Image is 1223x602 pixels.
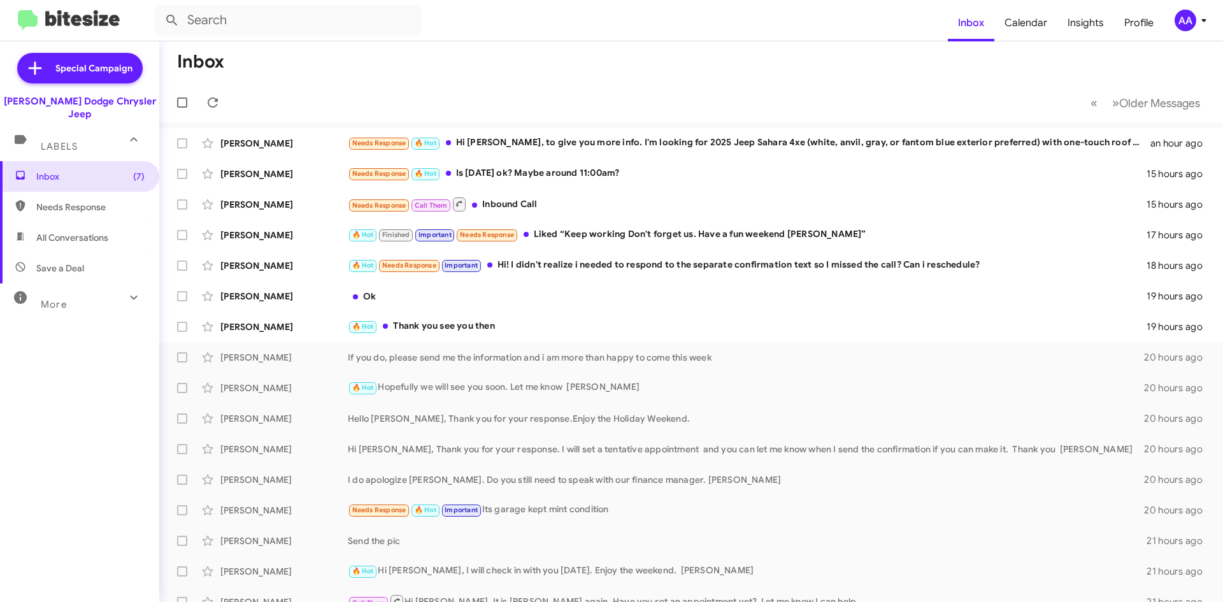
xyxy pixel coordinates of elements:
div: 21 hours ago [1147,534,1213,547]
div: [PERSON_NAME] [220,290,348,303]
div: 18 hours ago [1147,259,1213,272]
span: 🔥 Hot [352,322,374,331]
span: Needs Response [382,261,436,269]
span: (7) [133,170,145,183]
span: Needs Response [36,201,145,213]
span: Needs Response [352,506,406,514]
a: Calendar [994,4,1057,41]
div: [PERSON_NAME] [220,320,348,333]
span: Save a Deal [36,262,84,275]
div: Its garage kept mint condition [348,503,1144,517]
div: [PERSON_NAME] [220,382,348,394]
div: I do apologize [PERSON_NAME]. Do you still need to speak with our finance manager. [PERSON_NAME] [348,473,1144,486]
div: [PERSON_NAME] [220,229,348,241]
span: Needs Response [352,201,406,210]
div: If you do, please send me the information and i am more than happy to come this week [348,351,1144,364]
div: [PERSON_NAME] [220,259,348,272]
div: 20 hours ago [1144,473,1213,486]
div: [PERSON_NAME] [220,504,348,517]
span: 🔥 Hot [352,231,374,239]
div: Liked “Keep working Don't forget us. Have a fun weekend [PERSON_NAME]” [348,227,1147,242]
span: Important [445,506,478,514]
a: Profile [1114,4,1164,41]
div: [PERSON_NAME] [220,534,348,547]
span: Needs Response [460,231,514,239]
div: Send the pic [348,534,1147,547]
a: Special Campaign [17,53,143,83]
div: 19 hours ago [1147,290,1213,303]
span: « [1091,95,1098,111]
div: [PERSON_NAME] [220,565,348,578]
button: Next [1105,90,1208,116]
div: Hi [PERSON_NAME], Thank you for your response. I will set a tentative appointment and you can let... [348,443,1144,455]
div: [PERSON_NAME] [220,168,348,180]
div: 20 hours ago [1144,382,1213,394]
div: Hi [PERSON_NAME], to give you more info. I'm looking for 2025 Jeep Sahara 4xe (white, anvil, gray... [348,136,1150,150]
div: [PERSON_NAME] [220,473,348,486]
div: Thank you see you then [348,319,1147,334]
div: 15 hours ago [1147,168,1213,180]
button: AA [1164,10,1209,31]
div: Is [DATE] ok? Maybe around 11:00am? [348,166,1147,181]
nav: Page navigation example [1084,90,1208,116]
span: More [41,299,67,310]
span: Inbox [36,170,145,183]
div: [PERSON_NAME] [220,351,348,364]
div: 20 hours ago [1144,351,1213,364]
span: All Conversations [36,231,108,244]
div: AA [1175,10,1196,31]
a: Insights [1057,4,1114,41]
span: Needs Response [352,139,406,147]
div: 20 hours ago [1144,412,1213,425]
span: Call Them [415,201,448,210]
a: Inbox [948,4,994,41]
span: Older Messages [1119,96,1200,110]
div: Hi! I didn't realize i needed to respond to the separate confirmation text so I missed the call? ... [348,258,1147,273]
div: 21 hours ago [1147,565,1213,578]
span: 🔥 Hot [352,567,374,575]
span: 🔥 Hot [415,139,436,147]
div: 17 hours ago [1147,229,1213,241]
h1: Inbox [177,52,224,72]
span: » [1112,95,1119,111]
span: 🔥 Hot [352,383,374,392]
div: an hour ago [1150,137,1213,150]
div: Hi [PERSON_NAME], I will check in with you [DATE]. Enjoy the weekend. [PERSON_NAME] [348,564,1147,578]
button: Previous [1083,90,1105,116]
div: 19 hours ago [1147,320,1213,333]
span: 🔥 Hot [415,506,436,514]
span: Labels [41,141,78,152]
div: [PERSON_NAME] [220,137,348,150]
div: Ok [348,290,1147,303]
span: Finished [382,231,410,239]
div: [PERSON_NAME] [220,412,348,425]
span: 🔥 Hot [352,261,374,269]
input: Search [154,5,422,36]
div: 15 hours ago [1147,198,1213,211]
div: 20 hours ago [1144,443,1213,455]
div: 20 hours ago [1144,504,1213,517]
span: Important [418,231,452,239]
span: Needs Response [352,169,406,178]
div: Hopefully we will see you soon. Let me know [PERSON_NAME] [348,380,1144,395]
span: 🔥 Hot [415,169,436,178]
div: Inbound Call [348,196,1147,212]
div: [PERSON_NAME] [220,198,348,211]
div: [PERSON_NAME] [220,443,348,455]
span: Special Campaign [55,62,132,75]
div: Hello [PERSON_NAME], Thank you for your response.Enjoy the Holiday Weekend. [348,412,1144,425]
span: Important [445,261,478,269]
